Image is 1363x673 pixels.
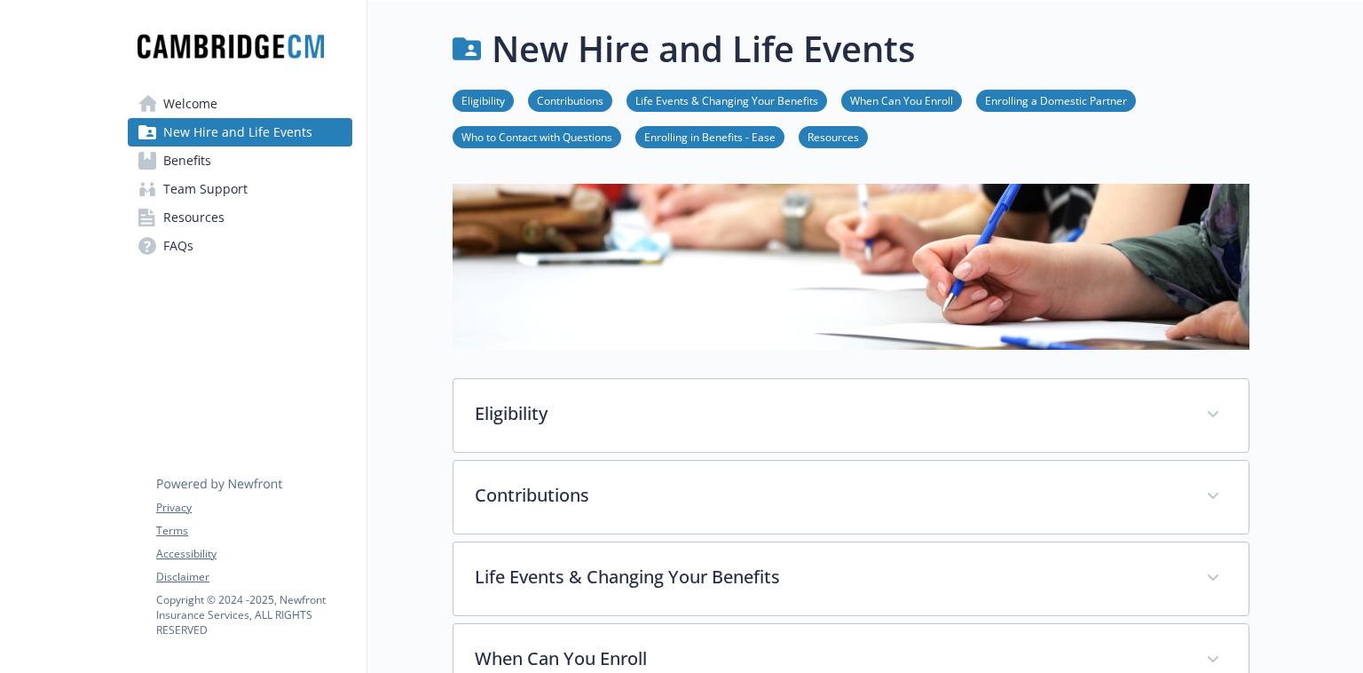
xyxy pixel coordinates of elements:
span: Welcome [163,90,217,118]
a: Disclaimer [156,569,351,585]
a: Contributions [528,91,612,108]
div: Eligibility [453,379,1249,452]
a: FAQs [128,232,352,260]
a: Resources [799,128,868,145]
a: Life Events & Changing Your Benefits [626,91,827,108]
a: Accessibility [156,546,351,562]
a: Privacy [156,500,351,516]
a: Benefits [128,146,352,175]
h1: New Hire and Life Events [492,22,915,75]
a: When Can You Enroll [841,91,962,108]
p: Life Events & Changing Your Benefits [475,564,1185,590]
a: New Hire and Life Events [128,118,352,146]
a: Welcome [128,90,352,118]
p: Copyright © 2024 - 2025 , Newfront Insurance Services, ALL RIGHTS RESERVED [156,592,351,637]
span: FAQs [163,232,193,260]
p: Contributions [475,482,1185,509]
span: Team Support [163,175,248,203]
p: Eligibility [475,400,1185,427]
span: Resources [163,203,225,232]
a: Eligibility [453,91,514,108]
a: Who to Contact with Questions [453,128,621,145]
span: Benefits [163,146,211,175]
div: Life Events & Changing Your Benefits [453,542,1249,615]
a: Terms [156,523,351,539]
a: Enrolling in Benefits - Ease [635,128,784,145]
p: When Can You Enroll [475,645,1185,672]
a: Resources [128,203,352,232]
a: Team Support [128,175,352,203]
div: Contributions [453,461,1249,534]
a: Enrolling a Domestic Partner [976,91,1136,108]
span: New Hire and Life Events [163,118,312,146]
img: new hire page banner [453,184,1249,350]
